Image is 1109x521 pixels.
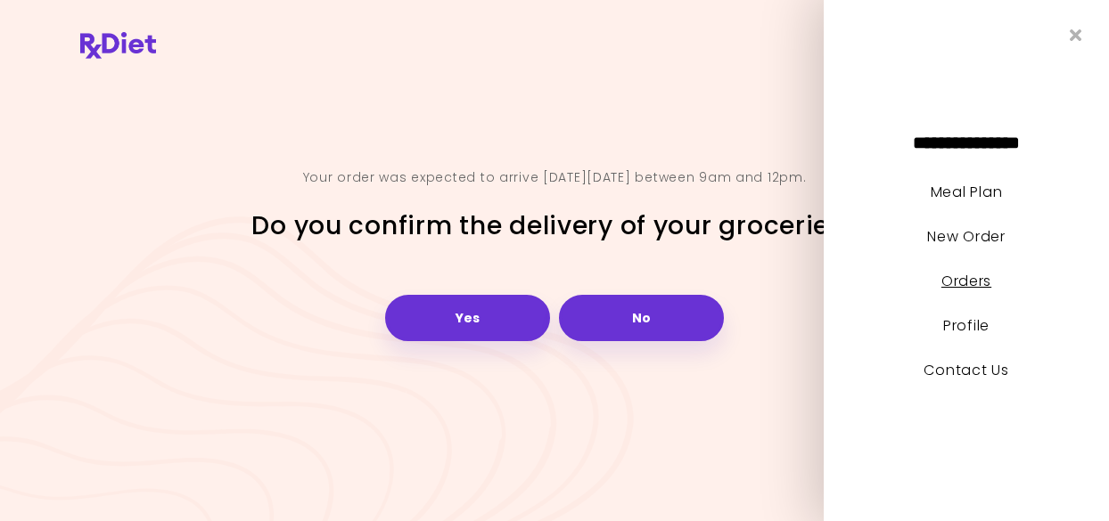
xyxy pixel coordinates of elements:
a: Meal Plan [931,182,1002,202]
a: Orders [941,271,991,291]
button: Yes [385,295,550,341]
a: New Order [927,226,1005,247]
a: Profile [943,315,990,336]
i: Close [1070,27,1082,44]
a: Contact Us [924,360,1008,380]
button: No [559,295,724,341]
div: Your order was expected to arrive [DATE][DATE] between 9am and 12pm. [303,164,807,192]
img: RxDiet [80,32,156,59]
h2: Do you confirm the delivery of your groceries? [251,210,857,242]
